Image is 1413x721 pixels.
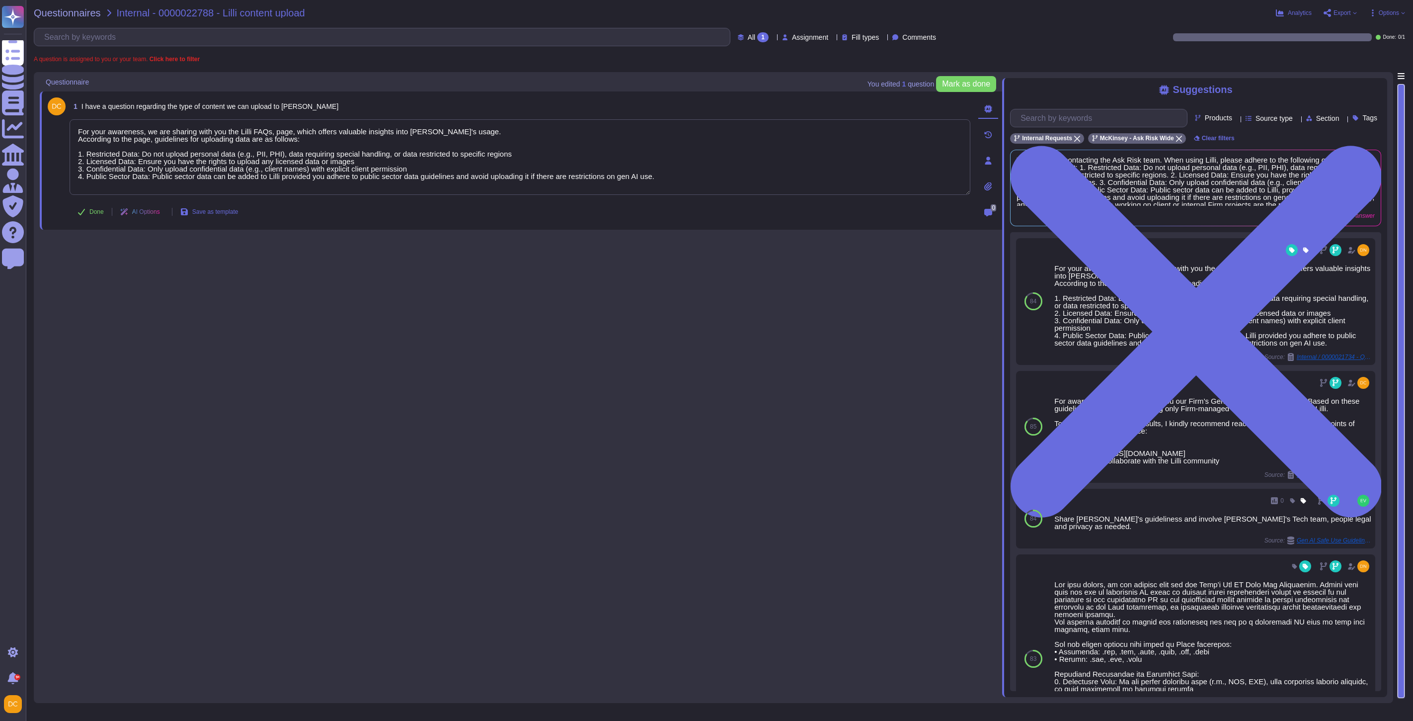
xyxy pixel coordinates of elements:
[1379,10,1399,16] span: Options
[902,81,906,88] b: 1
[757,32,769,42] div: 1
[1016,109,1187,127] input: Search by keywords
[852,34,879,41] span: Fill types
[942,80,990,88] span: Mark as done
[902,34,936,41] span: Comments
[936,76,996,92] button: Mark as done
[48,97,66,115] img: user
[1030,656,1036,662] span: 83
[34,56,200,62] span: A question is assigned to you or your team.
[1276,9,1312,17] button: Analytics
[70,202,112,222] button: Done
[1357,495,1369,507] img: user
[34,8,101,18] span: Questionnaires
[991,204,996,211] span: 0
[1357,377,1369,389] img: user
[748,34,756,41] span: All
[1357,244,1369,256] img: user
[1334,10,1351,16] span: Export
[867,81,934,88] span: You edited question
[172,202,246,222] button: Save as template
[1030,298,1036,304] span: 84
[2,693,29,715] button: user
[1030,424,1036,430] span: 85
[70,119,970,195] textarea: For your awareness, we are sharing with you the Lilli FAQs, page, which offers valuable insights ...
[70,103,78,110] span: 1
[4,695,22,713] img: user
[117,8,305,18] span: Internal - 0000022788 - Lilli content upload
[1030,516,1036,522] span: 84
[46,79,89,86] span: Questionnaire
[89,209,104,215] span: Done
[1383,35,1396,40] span: Done:
[148,56,200,63] b: Click here to filter
[81,102,339,110] span: I have a question regarding the type of content we can upload to [PERSON_NAME]
[1398,35,1405,40] span: 0 / 1
[792,34,828,41] span: Assignment
[1357,560,1369,572] img: user
[132,209,160,215] span: AI Options
[1288,10,1312,16] span: Analytics
[14,674,20,680] div: 9+
[192,209,238,215] span: Save as template
[39,28,730,46] input: Search by keywords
